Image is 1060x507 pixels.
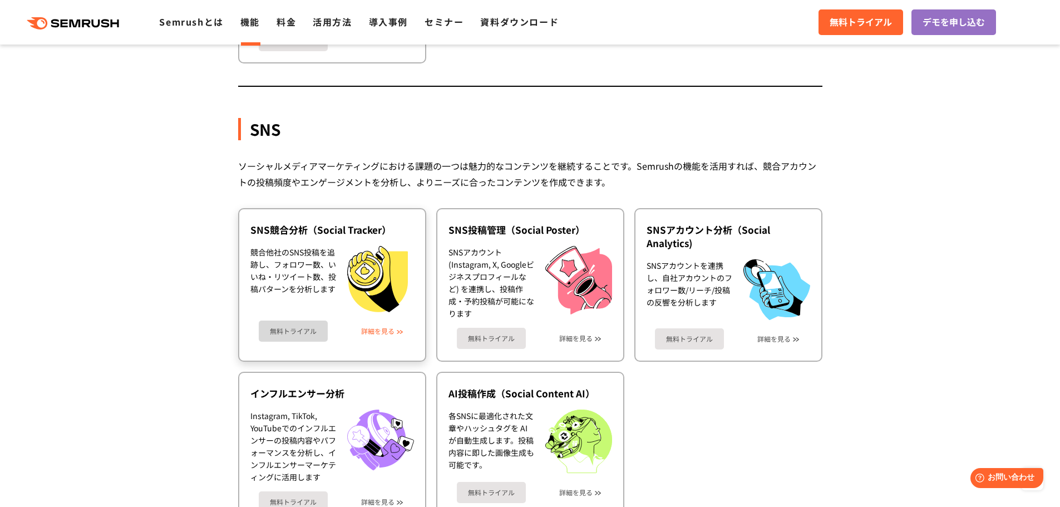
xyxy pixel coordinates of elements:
[361,498,395,506] a: 詳細を見る
[250,223,414,237] div: SNS競合分析（Social Tracker）
[238,158,822,190] div: ソーシャルメディアマーケティングにおける課題の一つは魅力的なコンテンツを継続することです。Semrushの機能を活用すれば、競合アカウントの投稿頻度やエンゲージメントを分析し、よりニーズに合った...
[830,15,892,29] span: 無料トライアル
[313,15,352,28] a: 活用方法
[559,334,593,342] a: 詳細を見る
[545,246,612,314] img: SNS投稿管理（Social Poster）
[347,246,408,312] img: SNS競合分析（Social Tracker）
[361,327,395,335] a: 詳細を見る
[480,15,559,28] a: 資料ダウンロード
[911,9,996,35] a: デモを申し込む
[250,246,336,312] div: 競合他社のSNS投稿を追跡し、フォロワー数、いいね・リツイート数、投稿パターンを分析します
[250,410,336,483] div: Instagram, TikTok, YouTubeでのインフルエンサーの投稿内容やパフォーマンスを分析し、インフルエンサーマーケティングに活用します
[448,410,534,474] div: 各SNSに最適化された文章やハッシュタグを AI が自動生成します。投稿内容に即した画像生成も可能です。
[961,464,1048,495] iframe: Help widget launcher
[347,410,414,471] img: インフルエンサー分析
[238,118,822,140] div: SNS
[277,15,296,28] a: 料金
[159,15,223,28] a: Semrushとは
[369,15,408,28] a: 導入事例
[250,387,414,400] div: インフルエンサー分析
[361,37,395,45] a: 詳細を見る
[559,489,593,496] a: 詳細を見る
[647,223,810,250] div: SNSアカウント分析（Social Analytics)
[545,410,612,474] img: AI投稿作成（Social Content AI）
[259,321,328,342] a: 無料トライアル
[457,482,526,503] a: 無料トライアル
[457,328,526,349] a: 無料トライアル
[448,246,534,319] div: SNSアカウント (Instagram, X, Googleビジネスプロフィールなど) を連携し、投稿作成・予約投稿が可能になります
[923,15,985,29] span: デモを申し込む
[425,15,464,28] a: セミナー
[647,259,732,320] div: SNSアカウントを連携し、自社アカウントのフォロワー数/リーチ/投稿の反響を分析します
[240,15,260,28] a: 機能
[819,9,903,35] a: 無料トライアル
[448,223,612,237] div: SNS投稿管理（Social Poster）
[448,387,612,400] div: AI投稿作成（Social Content AI）
[757,335,791,343] a: 詳細を見る
[655,328,724,350] a: 無料トライアル
[743,259,810,320] img: SNSアカウント分析（Social Analytics)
